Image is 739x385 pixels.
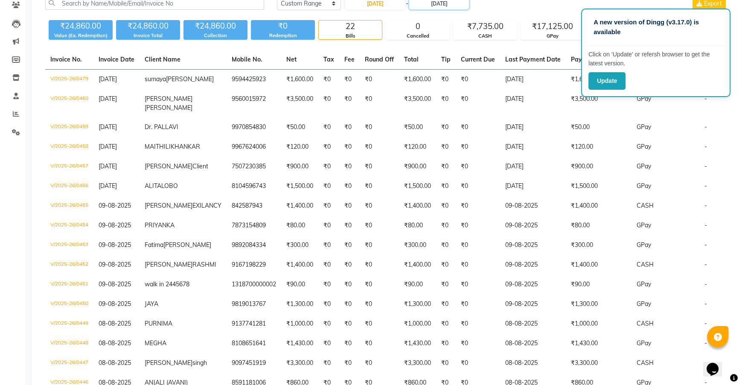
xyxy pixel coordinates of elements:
[116,20,180,32] div: ₹24,860.00
[566,353,631,373] td: ₹3,300.00
[281,157,318,176] td: ₹900.00
[436,353,456,373] td: ₹0
[145,241,163,249] span: Fatima
[319,32,382,40] div: Bills
[227,89,281,118] td: 9560015972
[227,255,281,275] td: 9167198229
[339,137,360,157] td: ₹0
[145,56,180,63] span: Client Name
[281,176,318,196] td: ₹1,500.00
[281,353,318,373] td: ₹3,300.00
[45,314,93,334] td: V/2025-26/0449
[281,255,318,275] td: ₹1,400.00
[339,216,360,235] td: ₹0
[145,320,172,327] span: PURNIMA
[323,56,334,63] span: Tax
[566,137,631,157] td: ₹120.00
[227,353,281,373] td: 9097451919
[145,95,192,103] span: [PERSON_NAME]
[365,56,394,63] span: Round Off
[456,70,500,90] td: ₹0
[436,70,456,90] td: ₹0
[145,162,192,170] span: [PERSON_NAME]
[227,118,281,137] td: 9970854830
[318,70,339,90] td: ₹0
[566,235,631,255] td: ₹300.00
[145,123,178,131] span: Dr. PALLAVI
[281,275,318,294] td: ₹90.00
[386,21,449,32] div: 0
[637,300,651,308] span: GPay
[145,182,161,190] span: ALITA
[436,314,456,334] td: ₹0
[704,143,707,150] span: -
[566,70,631,90] td: ₹1,600.00
[344,56,355,63] span: Fee
[588,72,626,90] button: Update
[500,118,566,137] td: [DATE]
[456,137,500,157] td: ₹0
[500,314,566,334] td: 08-08-2025
[456,89,500,118] td: ₹0
[360,89,399,118] td: ₹0
[49,32,113,39] div: Value (Ex. Redemption)
[183,32,247,39] div: Collection
[399,314,436,334] td: ₹1,000.00
[436,216,456,235] td: ₹0
[566,176,631,196] td: ₹1,500.00
[704,95,707,103] span: -
[360,235,399,255] td: ₹0
[436,176,456,196] td: ₹0
[436,294,456,314] td: ₹0
[637,123,651,131] span: GPay
[318,137,339,157] td: ₹0
[145,221,175,229] span: PRIYANKA
[281,314,318,334] td: ₹1,000.00
[566,294,631,314] td: ₹1,300.00
[588,50,723,68] p: Click on ‘Update’ or refersh browser to get the latest version.
[436,334,456,353] td: ₹0
[399,89,436,118] td: ₹3,500.00
[704,182,707,190] span: -
[227,334,281,353] td: 8108651641
[360,255,399,275] td: ₹0
[500,70,566,90] td: [DATE]
[227,196,281,216] td: 842587943
[399,196,436,216] td: ₹1,400.00
[704,221,707,229] span: -
[399,157,436,176] td: ₹900.00
[500,196,566,216] td: 09-08-2025
[99,280,131,288] span: 09-08-2025
[319,21,382,32] div: 22
[637,162,651,170] span: GPay
[192,359,207,367] span: singh
[99,143,117,150] span: [DATE]
[521,32,584,40] div: GPay
[281,89,318,118] td: ₹3,500.00
[500,334,566,353] td: 08-08-2025
[45,176,93,196] td: V/2025-26/0456
[399,137,436,157] td: ₹120.00
[456,255,500,275] td: ₹0
[704,320,707,327] span: -
[456,118,500,137] td: ₹0
[251,20,315,32] div: ₹0
[286,56,297,63] span: Net
[99,56,134,63] span: Invoice Date
[637,320,654,327] span: CASH
[281,137,318,157] td: ₹120.00
[360,314,399,334] td: ₹0
[637,359,654,367] span: CASH
[637,241,651,249] span: GPay
[500,294,566,314] td: 09-08-2025
[99,95,117,103] span: [DATE]
[703,351,730,376] iframe: chat widget
[45,137,93,157] td: V/2025-26/0458
[521,21,584,32] div: ₹17,125.00
[454,21,517,32] div: ₹7,735.00
[339,176,360,196] td: ₹0
[339,294,360,314] td: ₹0
[500,275,566,294] td: 09-08-2025
[192,202,221,209] span: EXILANCY
[192,261,216,268] span: RASHMI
